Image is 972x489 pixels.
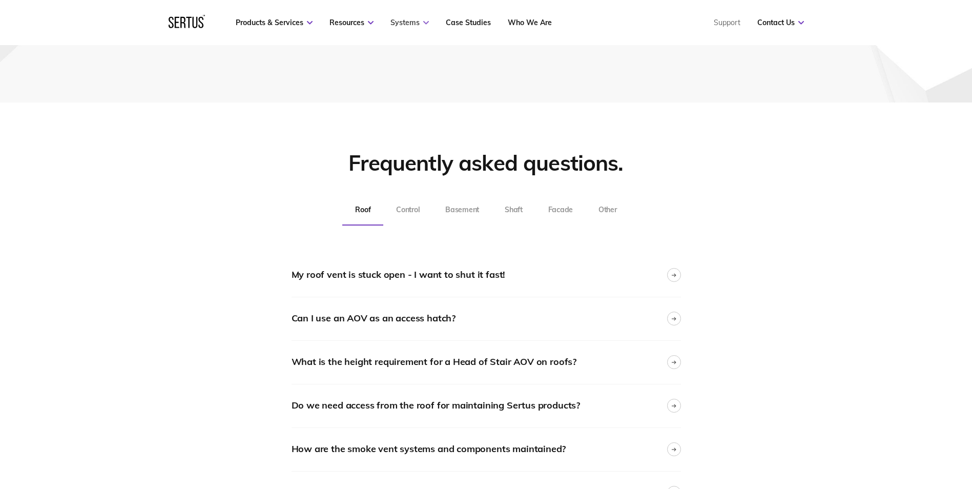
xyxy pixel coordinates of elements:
[236,18,313,27] a: Products & Services
[788,370,972,489] iframe: Chat Widget
[446,18,491,27] a: Case Studies
[757,18,804,27] a: Contact Us
[390,18,429,27] a: Systems
[383,195,432,226] button: Control
[292,355,576,370] div: What is the height requirement for a Head of Stair AOV on roofs?
[292,311,456,326] div: Can I use an AOV as an access hatch?
[292,398,580,413] div: Do we need access from the roof for maintaining Sertus products?
[329,18,374,27] a: Resources
[432,195,492,226] button: Basement
[508,18,552,27] a: Who We Are
[492,195,535,226] button: Shaft
[292,268,506,282] div: My roof vent is stuck open - I want to shut it fast!
[535,195,586,226] button: Facade
[292,442,566,457] div: How are the smoke vent systems and components maintained?
[714,18,740,27] a: Support
[586,195,630,226] button: Other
